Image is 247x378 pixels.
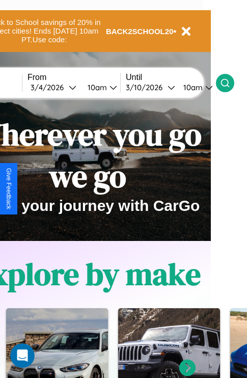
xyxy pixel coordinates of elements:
div: 10am [83,83,109,92]
iframe: Intercom live chat [10,343,35,368]
div: 3 / 10 / 2026 [126,83,168,92]
div: Give Feedback [5,168,12,209]
button: 10am [175,82,216,93]
b: BACK2SCHOOL20 [106,27,174,36]
label: From [28,73,120,82]
div: 3 / 4 / 2026 [31,83,69,92]
div: 10am [178,83,205,92]
button: 10am [79,82,120,93]
label: Until [126,73,216,82]
button: 3/4/2026 [28,82,79,93]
